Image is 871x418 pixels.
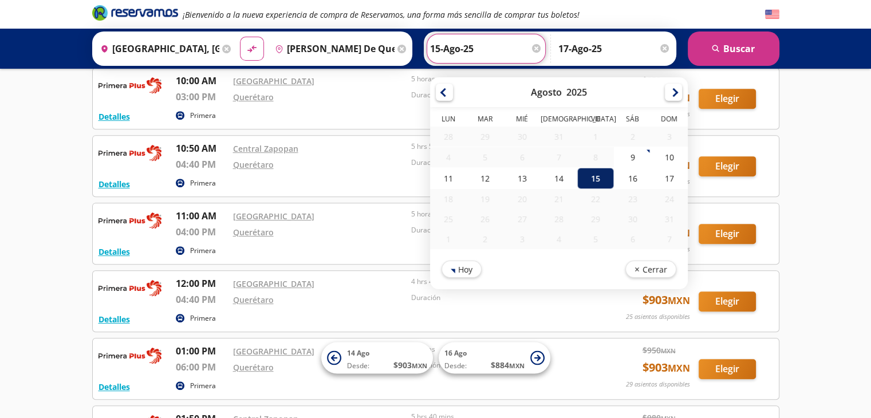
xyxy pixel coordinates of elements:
[190,381,216,391] p: Primera
[503,114,540,127] th: Miércoles
[233,278,314,289] a: [GEOGRAPHIC_DATA]
[444,361,467,371] span: Desde:
[577,127,614,147] div: 01-Ago-25
[190,246,216,256] p: Primera
[467,168,503,189] div: 12-Ago-25
[540,209,577,229] div: 28-Ago-25
[668,294,690,307] small: MXN
[577,114,614,127] th: Viernes
[92,4,178,21] i: Brand Logo
[183,9,580,20] em: ¡Bienvenido a la nueva experiencia de compra de Reservamos, una forma más sencilla de comprar tus...
[540,114,577,127] th: Jueves
[688,31,779,66] button: Buscar
[577,147,614,167] div: 08-Ago-25
[411,277,584,287] p: 4 hrs 40 mins
[176,90,227,104] p: 03:00 PM
[98,344,161,367] img: RESERVAMOS
[98,74,161,97] img: RESERVAMOS
[503,168,540,189] div: 13-Ago-25
[577,229,614,249] div: 05-Sep-25
[176,360,227,374] p: 06:00 PM
[467,127,503,147] div: 29-Jul-25
[430,189,467,209] div: 18-Ago-25
[176,293,227,306] p: 04:40 PM
[503,209,540,229] div: 27-Ago-25
[625,261,676,278] button: Cerrar
[92,4,178,25] a: Brand Logo
[96,34,220,63] input: Buscar Origen
[190,313,216,324] p: Primera
[233,76,314,86] a: [GEOGRAPHIC_DATA]
[643,344,676,356] span: $ 950
[411,157,584,168] p: Duración
[503,189,540,209] div: 20-Ago-25
[467,229,503,249] div: 02-Sep-25
[651,229,687,249] div: 07-Sep-25
[176,209,227,223] p: 11:00 AM
[411,225,584,235] p: Duración
[411,209,584,219] p: 5 horas
[444,348,467,358] span: 16 Ago
[98,313,130,325] button: Detalles
[430,127,467,147] div: 28-Jul-25
[765,7,779,22] button: English
[233,227,274,238] a: Querétaro
[643,359,690,376] span: $ 903
[98,178,130,190] button: Detalles
[467,189,503,209] div: 19-Ago-25
[98,141,161,164] img: RESERVAMOS
[98,111,130,123] button: Detalles
[540,147,577,167] div: 07-Ago-25
[430,147,467,167] div: 04-Ago-25
[577,168,614,189] div: 15-Ago-25
[467,147,503,167] div: 05-Ago-25
[503,229,540,249] div: 03-Sep-25
[491,359,525,371] span: $ 884
[393,359,427,371] span: $ 903
[442,261,482,278] button: Hoy
[176,157,227,171] p: 04:40 PM
[98,277,161,299] img: RESERVAMOS
[411,90,584,100] p: Duración
[668,362,690,374] small: MXN
[540,229,577,249] div: 04-Sep-25
[661,76,676,85] small: MXN
[614,114,651,127] th: Sábado
[190,178,216,188] p: Primera
[412,361,427,370] small: MXN
[430,168,467,189] div: 11-Ago-25
[614,168,651,189] div: 16-Ago-25
[651,127,687,147] div: 03-Ago-25
[651,168,687,189] div: 17-Ago-25
[233,362,274,373] a: Querétaro
[531,86,562,98] div: Agosto
[614,189,651,209] div: 23-Ago-25
[651,209,687,229] div: 31-Ago-25
[270,34,395,63] input: Buscar Destino
[661,346,676,355] small: MXN
[467,209,503,229] div: 26-Ago-25
[643,291,690,309] span: $ 903
[176,74,227,88] p: 10:00 AM
[699,291,756,311] button: Elegir
[98,246,130,258] button: Detalles
[509,361,525,370] small: MXN
[503,127,540,147] div: 30-Jul-25
[347,361,369,371] span: Desde:
[233,294,274,305] a: Querétaro
[651,189,687,209] div: 24-Ago-25
[577,189,614,209] div: 22-Ago-25
[233,143,298,154] a: Central Zapopan
[233,159,274,170] a: Querétaro
[540,168,577,189] div: 14-Ago-25
[614,147,651,168] div: 09-Ago-25
[411,74,584,84] p: 5 horas
[176,277,227,290] p: 12:00 PM
[430,229,467,249] div: 01-Sep-25
[699,224,756,244] button: Elegir
[626,312,690,322] p: 25 asientos disponibles
[190,111,216,121] p: Primera
[176,225,227,239] p: 04:00 PM
[577,209,614,229] div: 29-Ago-25
[411,293,584,303] p: Duración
